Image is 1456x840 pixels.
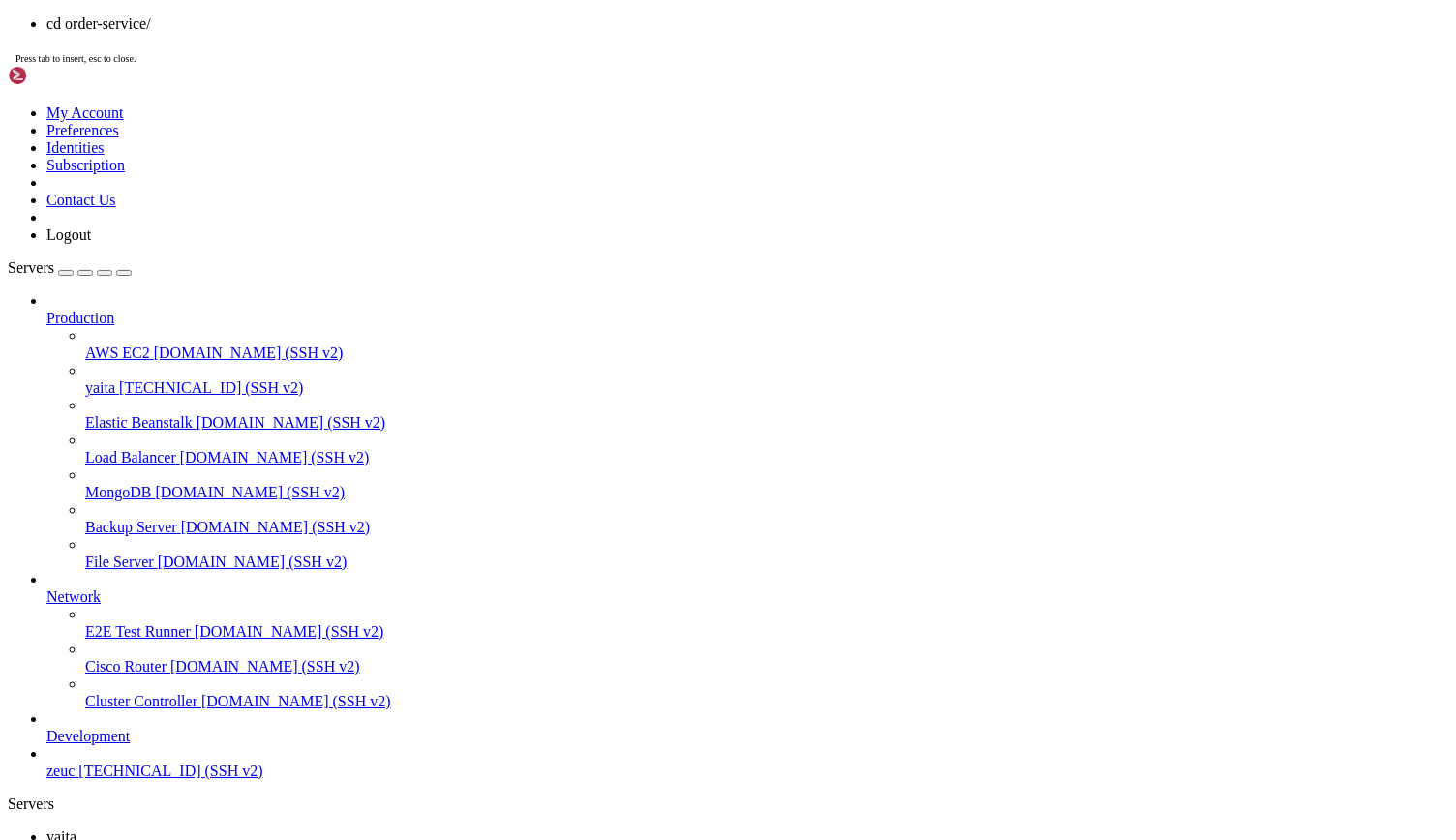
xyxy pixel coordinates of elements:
[8,259,132,276] a: Servers
[8,666,1203,682] x-row: 7 files changed, 19 insertions(+), 256 deletions(-)
[8,205,1203,222] x-row: To see these additional updates run: apt list --upgradable
[186,353,341,369] span: ~/yaita-core-backend
[8,403,1203,419] x-row: remote: Enumerating objects: 16, done.
[197,414,386,431] span: [DOMAIN_NAME] (SSH v2)
[8,649,1203,666] x-row: order-service/src/main/resources/application.yml | 3
[767,584,774,599] span: -
[8,259,54,276] span: Servers
[767,551,774,566] span: -
[46,157,125,173] a: Subscription
[8,66,119,85] img: Shellngn
[759,633,767,648] span: +
[8,633,1203,649] x-row: order-service/src/main/resources/application-prod.yml | 2
[186,699,341,714] span: ~/yaita-core-backend
[8,320,1203,337] x-row: Last login: [DATE] from [TECHNICAL_ID]
[8,518,1203,534] x-row: Updating 5058464..74662f9
[85,414,1448,432] a: Elastic Beanstalk [DOMAIN_NAME] (SSH v2)
[8,353,1203,370] x-row: : $ git pull
[85,519,1448,536] a: Backup Server [DOMAIN_NAME] (SSH v2)
[85,484,1448,501] a: MongoDB [DOMAIN_NAME] (SSH v2)
[767,649,774,665] span: -
[8,370,1203,386] x-row: Username for '[URL][DOMAIN_NAME]': sirtinashe
[85,641,1448,675] li: Cisco Router [DOMAIN_NAME] (SSH v2)
[8,41,1203,57] x-row: Swap usage: 0%
[8,501,1203,518] x-row: 5058464..74662f9 main -> origin/main
[85,554,154,570] span: File Server
[85,432,1448,466] li: Load Balancer [DOMAIN_NAME] (SSH v2)
[8,699,178,714] span: ubuntu@ip-172-31-91-17
[8,90,1203,106] x-row: compliance features.
[759,649,767,665] span: +
[46,710,1448,745] li: Development
[8,238,1203,255] x-row: Enable ESM Apps to receive additional future security updates.
[767,616,774,632] span: -
[8,795,1448,813] div: Servers
[85,449,176,465] span: Load Balancer
[85,519,177,535] span: Backup Server
[85,466,1448,501] li: MongoDB [DOMAIN_NAME] (SSH v2)
[85,397,1448,432] li: Elastic Beanstalk [DOMAIN_NAME] (SSH v2)
[85,623,191,640] span: E2E Test Runner
[759,584,767,599] span: +
[186,337,194,352] span: ~
[85,345,1448,362] a: AWS EC2 [DOMAIN_NAME] (SSH v2)
[155,484,345,500] span: [DOMAIN_NAME] (SSH v2)
[8,8,1203,24] x-row: Usage of /: 36.8% of 28.02GB Users logged in: 0
[46,15,1448,33] li: cd order-service/
[759,551,767,566] span: +
[46,310,1448,327] a: Production
[85,554,1448,571] a: File Server [DOMAIN_NAME] (SSH v2)
[195,623,384,640] span: [DOMAIN_NAME] (SSH v2)
[8,419,1203,435] x-row: remote: Counting objects: 100% (16/16), done.
[46,139,105,156] a: Identities
[85,501,1448,536] li: Backup Server [DOMAIN_NAME] (SSH v2)
[774,600,790,615] span: --
[8,353,178,369] span: ubuntu@ip-172-31-91-17
[8,600,1203,616] x-row: order-service/src/main/java/com/yaita/order/controller/OrderController.java | 16
[8,584,1203,600] x-row: order-service/src/main/java/com/yaita/order/controller/OrderConfigurationController.java | 4
[15,53,136,64] span: Press tab to insert, esc to close.
[46,588,101,605] span: Network
[78,763,262,779] span: [TECHNICAL_ID] (SSH v2)
[8,699,1203,715] x-row: : $ cd ord
[154,345,344,361] span: [DOMAIN_NAME] (SSH v2)
[8,452,1203,468] x-row: remote: Total 16 (delta 4), reused 16 (delta 4), pack-reused 0 (from 0)
[759,567,1115,583] span: ----------------------------------------------
[85,345,150,361] span: AWS EC2
[85,658,167,675] span: Cisco Router
[85,379,1448,397] a: yaita [TECHNICAL_ID] (SSH v2)
[8,255,1203,271] x-row: See [URL][DOMAIN_NAME] or run: sudo pro status
[85,536,1448,571] li: File Server [DOMAIN_NAME] (SSH v2)
[85,623,1448,641] a: E2E Test Runner [DOMAIN_NAME] (SSH v2)
[46,745,1448,780] li: zeuc [TECHNICAL_ID] (SSH v2)
[180,449,370,465] span: [DOMAIN_NAME] (SSH v2)
[8,74,1203,90] x-row: * Ubuntu Pro delivers the most comprehensive open source security and
[46,571,1448,710] li: Network
[424,699,432,715] div: (51, 42)
[46,310,114,326] span: Production
[8,468,1203,485] x-row: Unpacking objects: 100% (16/16), 6.98 KiB | 714.00 KiB/s, done.
[8,616,1203,633] x-row: order-service/src/main/java/com/yaita/order/controller/OrderNotificationTestController.java | 2
[170,658,360,675] span: [DOMAIN_NAME] (SSH v2)
[46,105,124,121] a: My Account
[85,675,1448,710] li: Cluster Controller [DOMAIN_NAME] (SSH v2)
[85,693,1448,710] a: Cluster Controller [DOMAIN_NAME] (SSH v2)
[8,123,1203,139] x-row: [URL][DOMAIN_NAME]
[201,693,391,709] span: [DOMAIN_NAME] (SSH v2)
[85,484,151,500] span: MongoDB
[85,362,1448,397] li: yaita [TECHNICAL_ID] (SSH v2)
[119,379,303,396] span: [TECHNICAL_ID] (SSH v2)
[158,554,348,570] span: [DOMAIN_NAME] (SSH v2)
[85,606,1448,641] li: E2E Test Runner [DOMAIN_NAME] (SSH v2)
[85,449,1448,466] a: Load Balancer [DOMAIN_NAME] (SSH v2)
[767,633,774,648] span: -
[8,386,1203,403] x-row: Password for '[URL][EMAIL_ADDRESS][DOMAIN_NAME]':
[46,763,1448,780] a: zeuc [TECHNICAL_ID] (SSH v2)
[46,728,1448,745] a: Development
[8,551,1203,567] x-row: order-service/src/main/java/com/yaita/order/controller/AdminDistancePricingController.java | 10
[46,763,75,779] span: zeuc
[759,600,774,615] span: ++
[85,658,1448,675] a: Cisco Router [DOMAIN_NAME] (SSH v2)
[8,567,1203,584] x-row: order-service/src/main/java/com/yaita/order/controller/DistancePricingController.java | 238
[85,379,115,396] span: yaita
